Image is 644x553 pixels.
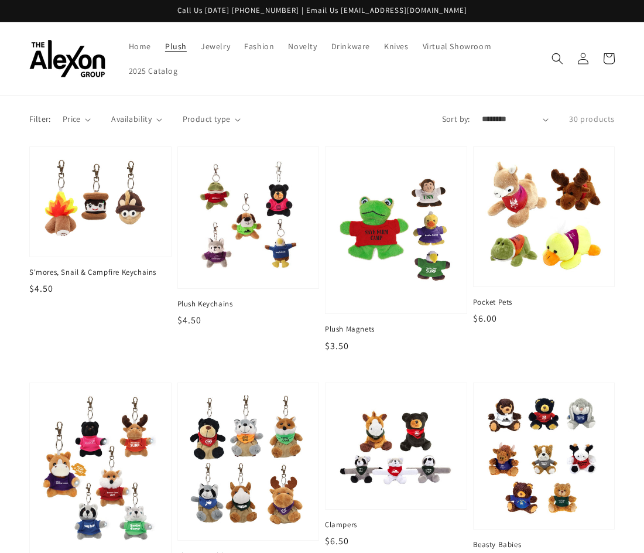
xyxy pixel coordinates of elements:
p: Filter: [29,113,51,125]
img: LED Plush Keychain [42,395,159,548]
img: The Alexon Group [29,40,105,78]
span: Plush [165,41,187,52]
span: Novelty [288,41,317,52]
img: Beasty Babies [485,395,603,517]
a: Plush Magnets Plush Magnets $3.50 [325,146,467,353]
span: Price [63,113,81,125]
span: Fashion [244,41,274,52]
summary: Price [63,113,91,125]
span: $6.00 [473,312,497,325]
img: Plush Keychains [190,159,307,276]
a: Fashion [237,34,281,59]
span: Pocket Pets [473,297,615,308]
span: Drinkware [331,41,370,52]
span: Virtual Showroom [423,41,492,52]
span: Availability [111,113,152,125]
summary: Search [544,46,570,71]
span: Beasty Babies [473,540,615,550]
span: Plush Keychains [177,299,320,309]
img: S'mores, Snail & Campfire Keychains [42,159,159,244]
a: Jewelry [194,34,237,59]
span: S'mores, Snail & Campfire Keychains [29,267,172,278]
a: Knives [377,34,416,59]
span: Plush Magnets [325,324,467,334]
label: Sort by: [442,113,470,125]
span: Home [129,41,151,52]
a: 2025 Catalog [122,59,185,83]
a: S'mores, Snail & Campfire Keychains S'mores, Snail & Campfire Keychains $4.50 [29,146,172,296]
span: Clampers [325,520,467,530]
summary: Availability [111,113,162,125]
img: Plush Magnets [337,159,455,302]
span: Product type [183,113,231,125]
a: Pocket Pets Pocket Pets $6.00 [473,146,615,325]
summary: Product type [183,113,241,125]
a: Plush [158,34,194,59]
img: Clampers [337,395,455,497]
span: 2025 Catalog [129,66,178,76]
a: Virtual Showroom [416,34,499,59]
span: Knives [384,41,409,52]
a: Novelty [281,34,324,59]
span: $4.50 [177,314,201,326]
span: $4.50 [29,282,53,295]
a: Drinkware [324,34,377,59]
p: 30 products [569,113,615,125]
a: Home [122,34,158,59]
span: $3.50 [325,340,349,352]
span: Jewelry [201,41,230,52]
img: Pocket Pets [485,159,603,274]
a: Clampers Clampers $6.50 [325,383,467,549]
a: Plush Keychains Plush Keychains $4.50 [177,146,320,327]
img: Clip-On Buddy [190,395,307,528]
span: $6.50 [325,535,349,547]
